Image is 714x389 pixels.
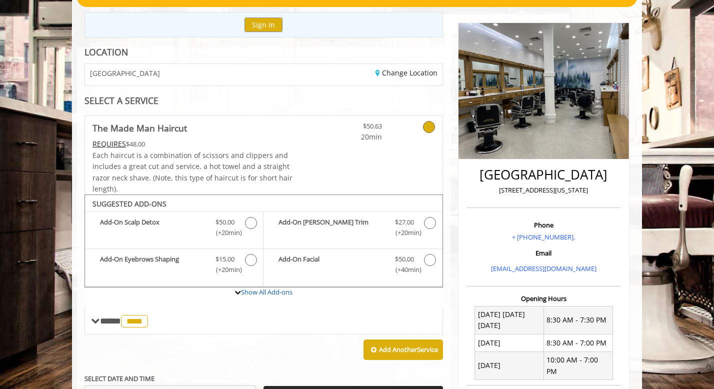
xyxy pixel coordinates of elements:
h3: Email [469,249,618,256]
span: 20min [323,131,382,142]
b: SELECT DATE AND TIME [84,374,154,383]
span: Each haircut is a combination of scissors and clippers and includes a great cut and service, a ho... [92,150,292,193]
button: Sign In [244,17,282,32]
h2: [GEOGRAPHIC_DATA] [469,167,618,182]
label: Add-On Eyebrows Shaping [90,254,258,277]
span: $27.00 [395,217,414,227]
span: [GEOGRAPHIC_DATA] [90,69,160,77]
td: [DATE] [DATE] [DATE] [475,306,544,334]
b: Add-On Facial [278,254,384,275]
p: [STREET_ADDRESS][US_STATE] [469,185,618,195]
div: The Made Man Haircut Add-onS [84,194,443,287]
b: Add-On Eyebrows Shaping [100,254,205,275]
b: Add-On Scalp Detox [100,217,205,238]
a: + [PHONE_NUMBER]. [512,232,575,241]
div: SELECT A SERVICE [84,96,443,105]
label: Add-On Beard Trim [268,217,437,240]
span: (+40min ) [389,264,419,275]
label: Add-On Scalp Detox [90,217,258,240]
b: SUGGESTED ADD-ONS [92,199,166,208]
h3: Phone [469,221,618,228]
span: (+20min ) [210,227,240,238]
b: The Made Man Haircut [92,121,187,135]
a: [EMAIL_ADDRESS][DOMAIN_NAME] [491,264,596,273]
button: Add AnotherService [363,339,443,360]
td: [DATE] [475,351,544,380]
td: 10:00 AM - 7:00 PM [543,351,612,380]
span: $15.00 [215,254,234,264]
a: Show All Add-ons [241,287,292,296]
span: $50.00 [215,217,234,227]
b: LOCATION [84,46,128,58]
td: 8:30 AM - 7:00 PM [543,334,612,351]
a: Change Location [375,68,437,77]
span: $50.00 [395,254,414,264]
td: [DATE] [475,334,544,351]
span: (+20min ) [389,227,419,238]
label: Add-On Facial [268,254,437,277]
b: Add-On [PERSON_NAME] Trim [278,217,384,238]
td: 8:30 AM - 7:30 PM [543,306,612,334]
div: $48.00 [92,138,293,149]
span: This service needs some Advance to be paid before we block your appointment [92,139,126,148]
a: $50.63 [323,116,382,142]
span: (+20min ) [210,264,240,275]
h3: Opening Hours [467,295,620,302]
b: Add Another Service [379,345,438,354]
